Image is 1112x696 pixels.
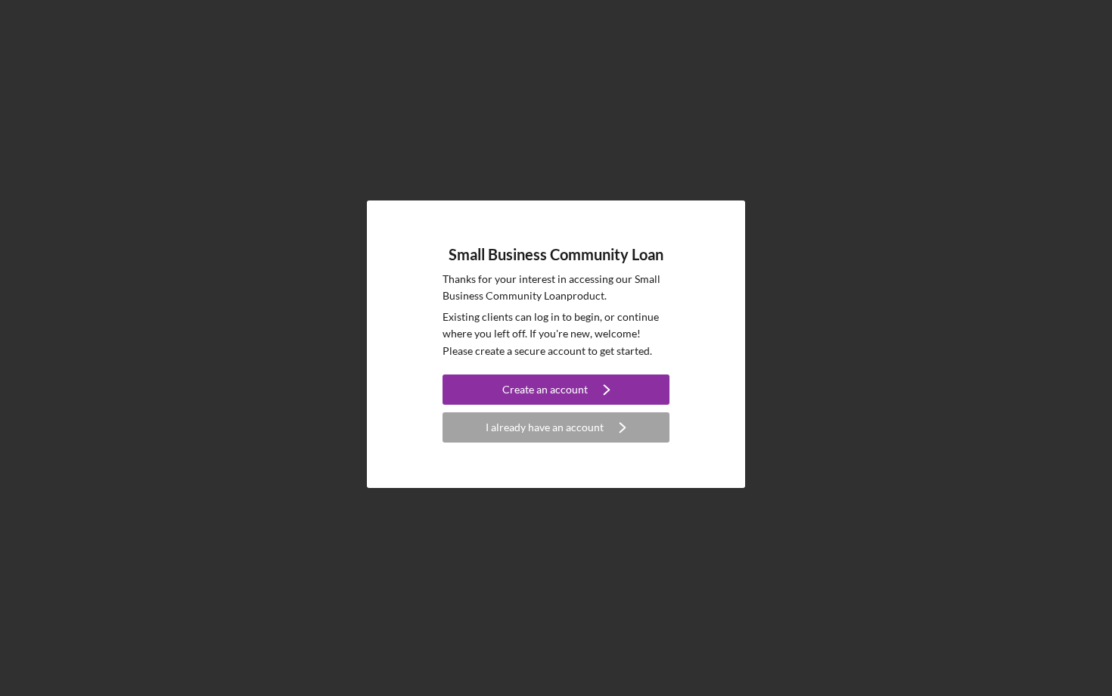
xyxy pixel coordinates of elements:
[443,271,669,305] p: Thanks for your interest in accessing our Small Business Community Loan product.
[443,374,669,405] button: Create an account
[443,309,669,359] p: Existing clients can log in to begin, or continue where you left off. If you're new, welcome! Ple...
[502,374,588,405] div: Create an account
[486,412,604,443] div: I already have an account
[443,374,669,409] a: Create an account
[449,246,663,263] h4: Small Business Community Loan
[443,412,669,443] button: I already have an account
